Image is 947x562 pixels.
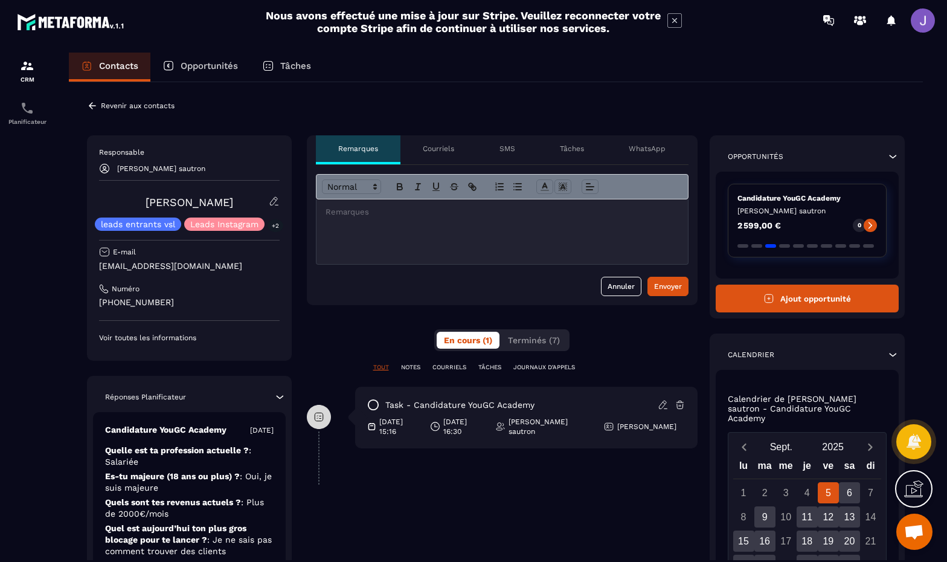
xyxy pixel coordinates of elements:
[839,457,860,479] div: sa
[858,221,861,230] p: 0
[443,417,486,436] p: [DATE] 16:30
[733,439,756,455] button: Previous month
[99,260,280,272] p: [EMAIL_ADDRESS][DOMAIN_NAME]
[501,332,567,349] button: Terminés (7)
[513,363,575,372] p: JOURNAUX D'APPELS
[818,482,839,503] div: 5
[265,9,661,34] h2: Nous avons effectué une mise à jour sur Stripe. Veuillez reconnecter votre compte Stripe afin de ...
[797,531,818,552] div: 18
[560,144,584,153] p: Tâches
[3,92,51,134] a: schedulerschedulerPlanificateur
[797,506,818,528] div: 11
[818,506,839,528] div: 12
[150,53,250,82] a: Opportunités
[754,531,775,552] div: 16
[617,422,676,431] p: [PERSON_NAME]
[105,445,274,468] p: Quelle est ta profession actuelle ?
[509,417,594,436] p: [PERSON_NAME] sautron
[250,425,274,435] p: [DATE]
[797,482,818,503] div: 4
[756,436,807,457] button: Open months overlay
[754,506,775,528] div: 9
[737,193,878,203] p: Candidature YouGC Academy
[797,457,818,479] div: je
[101,102,175,110] p: Revenir aux contacts
[716,285,899,312] button: Ajout opportunité
[101,220,175,228] p: leads entrants vsl
[113,247,136,257] p: E-mail
[181,60,238,71] p: Opportunités
[733,482,754,503] div: 1
[737,206,878,216] p: [PERSON_NAME] sautron
[99,147,280,157] p: Responsable
[860,482,881,503] div: 7
[733,531,754,552] div: 15
[839,531,860,552] div: 20
[733,457,754,479] div: lu
[775,482,797,503] div: 3
[728,394,887,423] p: Calendrier de [PERSON_NAME] sautron - Candidature YouGC Academy
[629,144,666,153] p: WhatsApp
[733,506,754,528] div: 8
[99,333,280,343] p: Voir toutes les informations
[818,457,839,479] div: ve
[379,417,421,436] p: [DATE] 15:16
[385,399,534,411] p: task - Candidature YouGC Academy
[146,196,233,208] a: [PERSON_NAME]
[99,60,138,71] p: Contacts
[818,531,839,552] div: 19
[105,424,226,436] p: Candidature YouGC Academy
[775,531,797,552] div: 17
[839,506,860,528] div: 13
[437,332,499,349] button: En cours (1)
[423,144,454,153] p: Courriels
[839,482,860,503] div: 6
[105,523,274,557] p: Quel est aujourd’hui ton plus gros blocage pour te lancer ?
[807,436,859,457] button: Open years overlay
[444,335,492,345] span: En cours (1)
[20,101,34,115] img: scheduler
[775,457,797,479] div: me
[860,457,881,479] div: di
[860,531,881,552] div: 21
[373,363,389,372] p: TOUT
[105,392,186,402] p: Réponses Planificateur
[117,164,205,173] p: [PERSON_NAME] sautron
[860,506,881,528] div: 14
[775,506,797,528] div: 10
[20,59,34,73] img: formation
[280,60,311,71] p: Tâches
[112,284,140,294] p: Numéro
[105,471,274,494] p: Es-tu majeure (18 ans ou plus) ?
[508,335,560,345] span: Terminés (7)
[896,514,933,550] a: Ouvrir le chat
[3,50,51,92] a: formationformationCRM
[601,277,641,296] button: Annuler
[647,277,689,296] button: Envoyer
[654,280,682,292] div: Envoyer
[69,53,150,82] a: Contacts
[250,53,323,82] a: Tâches
[728,152,783,161] p: Opportunités
[728,350,774,360] p: Calendrier
[190,220,258,228] p: Leads Instagram
[478,363,501,372] p: TÂCHES
[754,482,775,503] div: 2
[99,297,280,308] p: [PHONE_NUMBER]
[105,497,274,520] p: Quels sont tes revenus actuels ?
[859,439,881,455] button: Next month
[754,457,775,479] div: ma
[737,221,781,230] p: 2 599,00 €
[499,144,515,153] p: SMS
[432,363,466,372] p: COURRIELS
[401,363,420,372] p: NOTES
[3,118,51,125] p: Planificateur
[268,219,283,232] p: +2
[338,144,378,153] p: Remarques
[17,11,126,33] img: logo
[3,76,51,83] p: CRM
